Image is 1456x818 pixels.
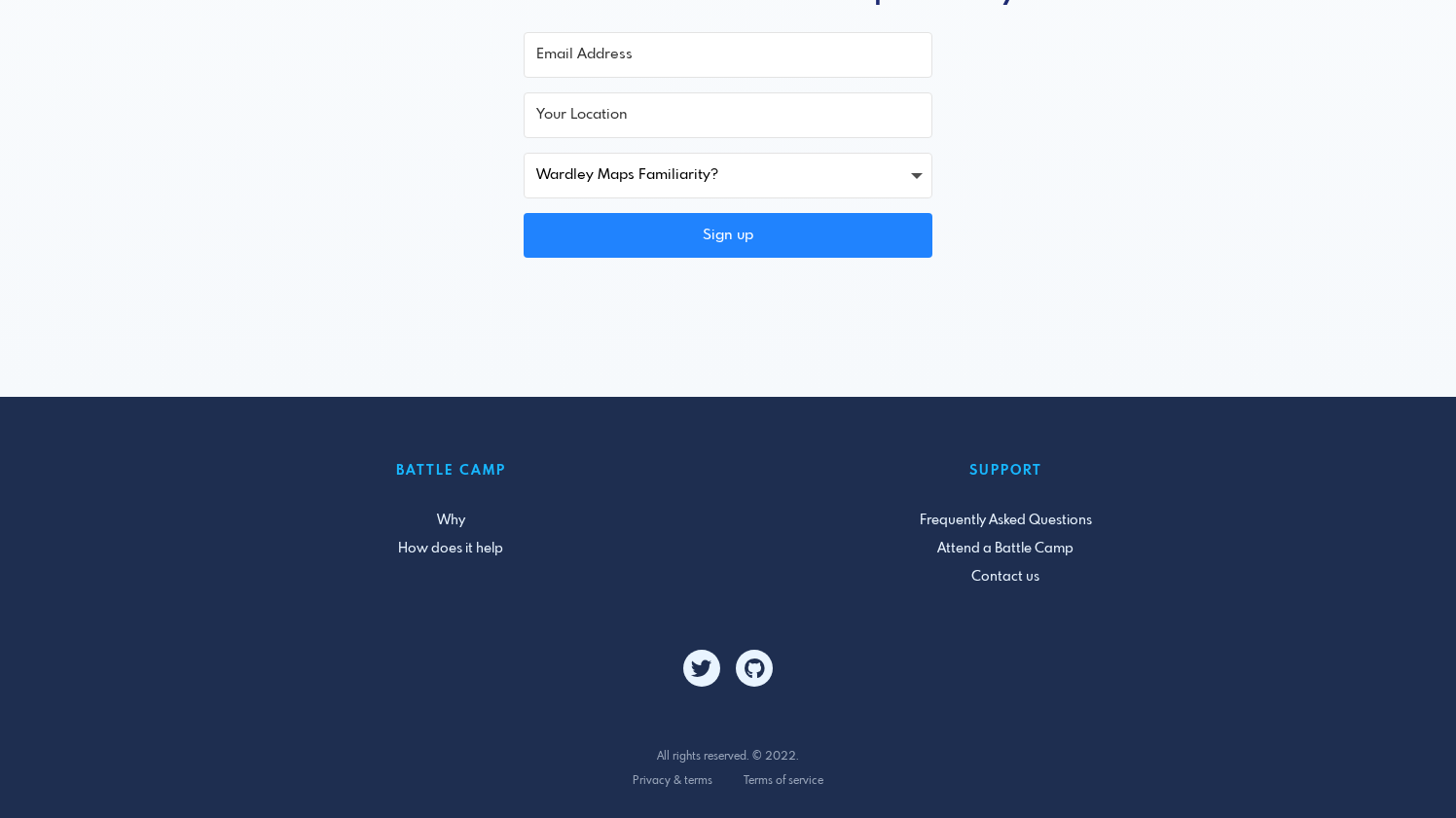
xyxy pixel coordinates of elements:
h6: Support [740,463,1271,487]
a: Frequently Asked Questions [740,511,1271,531]
a: How does it help [185,539,716,559]
a: Contact us [740,567,1271,587]
a: Why [185,511,716,531]
input: Your Location [524,92,932,138]
input: Email Address [524,32,932,78]
a: Attend a Battle Camp [740,539,1271,559]
a: Privacy & terms [633,773,712,790]
button: Sign up [524,213,932,259]
p: All rights reserved. © 2022. [185,749,1271,765]
h6: Battle Camp [185,463,716,487]
a: Terms of service [744,773,823,790]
